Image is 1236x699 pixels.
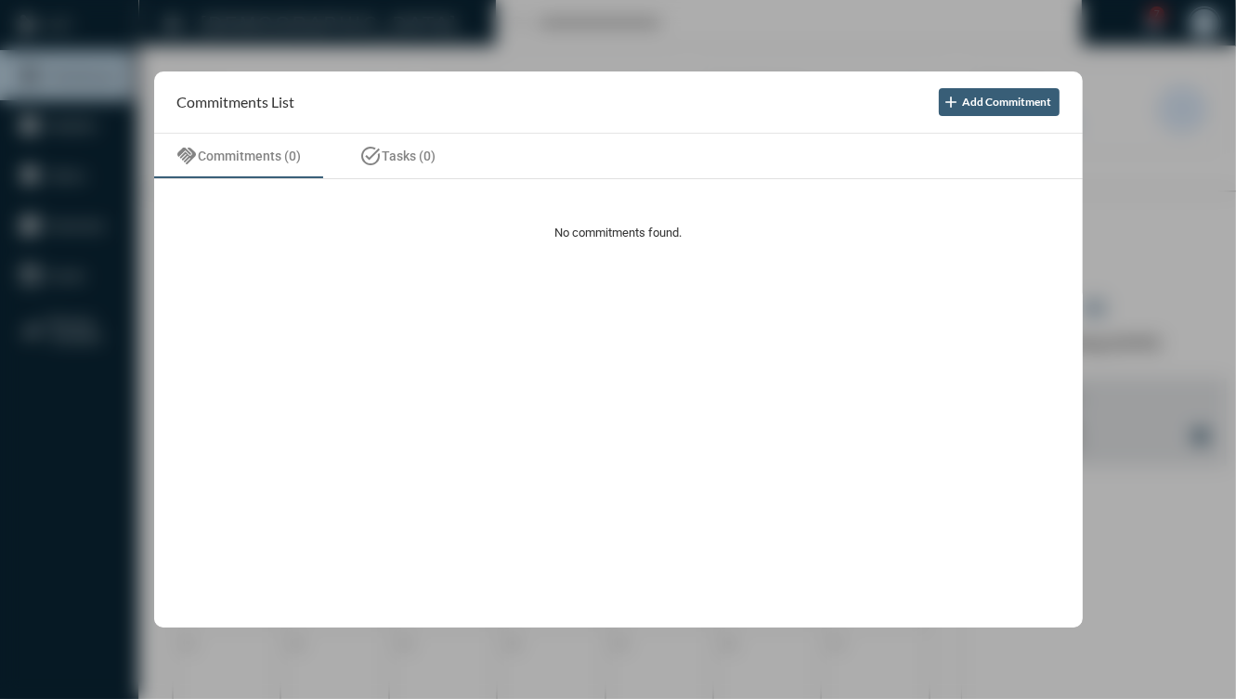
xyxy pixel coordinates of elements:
[939,88,1060,116] button: Add Commitment
[176,145,199,167] mat-icon: handshake
[360,145,383,167] mat-icon: task_alt
[199,149,302,163] span: Commitments (0)
[383,149,436,163] span: Tasks (0)
[201,226,1036,239] p: No commitments found.
[177,93,295,110] h2: Commitments List
[943,93,961,111] mat-icon: add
